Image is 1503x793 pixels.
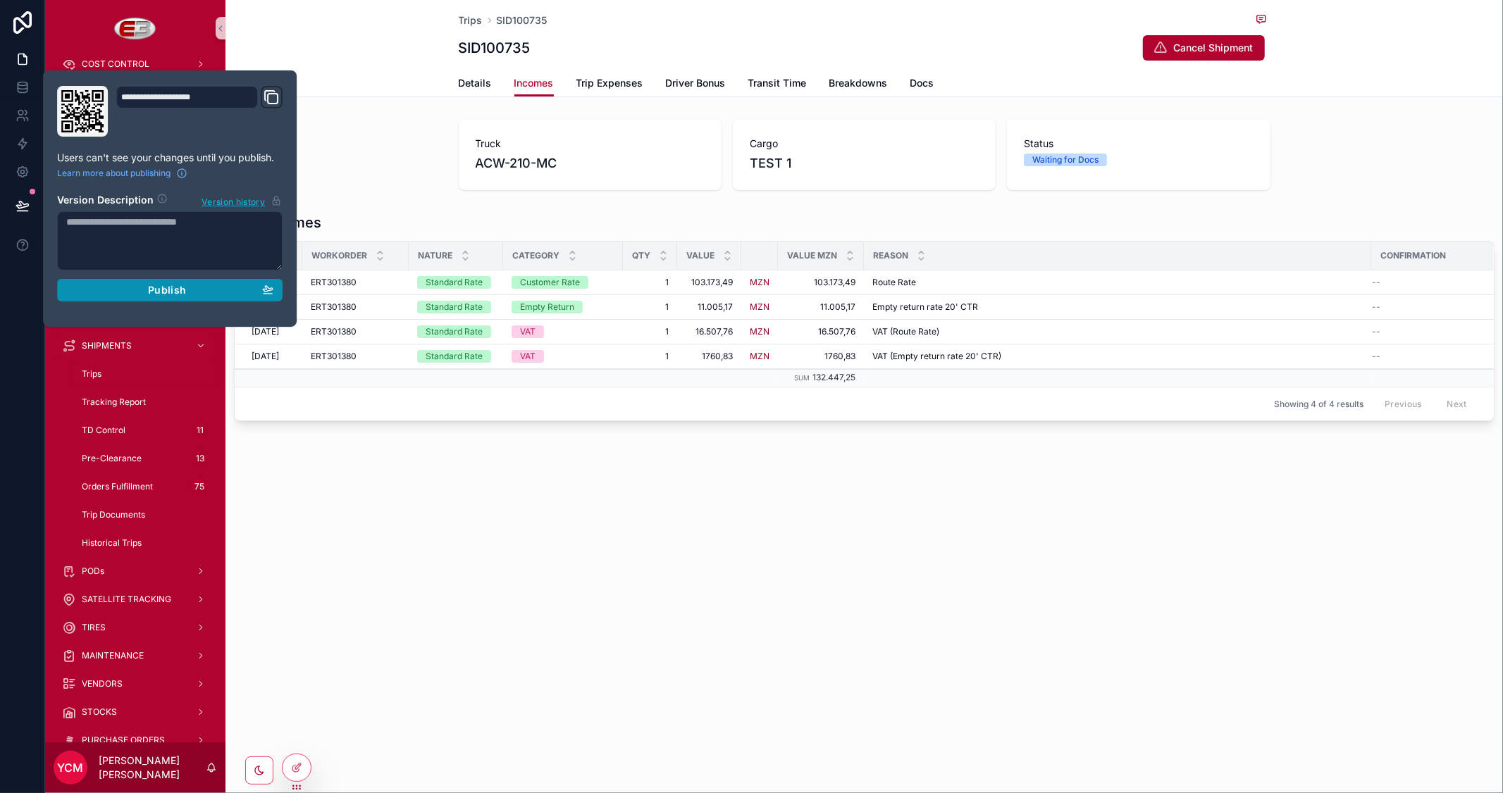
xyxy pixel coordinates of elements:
[686,301,733,313] a: 11.005,17
[1380,250,1446,261] span: Confirmation
[82,706,117,718] span: STOCKS
[748,70,807,99] a: Transit Time
[311,301,400,313] a: ERT301380
[872,326,1363,337] a: VAT (Route Rate)
[786,301,855,313] span: 11.005,17
[829,70,888,99] a: Breakdowns
[252,326,279,337] span: [DATE]
[57,193,154,208] h2: Version Description
[70,446,217,471] a: Pre-Clearance13
[252,351,279,362] span: [DATE]
[829,76,888,90] span: Breakdowns
[476,137,705,151] span: Truck
[54,333,217,358] a: SHIPMENTS
[82,481,153,492] span: Orders Fulfillment
[520,325,536,338] div: VAT
[794,374,810,382] small: Sum
[82,622,106,633] span: TIRES
[1372,326,1476,337] a: --
[190,478,209,495] div: 75
[426,325,483,338] div: Standard Rate
[748,76,807,90] span: Transit Time
[1372,301,1476,313] a: --
[114,17,157,39] img: App logo
[750,137,979,151] span: Cargo
[82,340,132,351] span: SHIPMENTS
[45,56,225,742] div: scrollable content
[99,754,206,782] p: [PERSON_NAME] [PERSON_NAME]
[459,13,483,27] a: Trips
[631,301,669,313] a: 1
[1372,326,1380,337] span: --
[148,284,186,296] span: Publish
[787,250,837,261] span: Value MZN
[54,558,217,584] a: PODs
[252,326,294,337] a: [DATE]
[426,301,483,313] div: Standard Rate
[872,277,916,288] span: Route Rate
[1174,41,1254,55] span: Cancel Shipment
[311,351,357,362] span: ERT301380
[512,250,559,261] span: Category
[1372,277,1476,288] a: --
[70,474,217,499] a: Orders Fulfillment75
[631,326,669,337] span: 1
[82,453,142,464] span: Pre-Clearance
[750,326,769,337] a: MZN
[632,250,650,261] span: Qty
[520,276,580,289] div: Customer Rate
[786,326,855,337] a: 16.507,76
[82,566,104,577] span: PODs
[82,650,144,661] span: MAINTENANCE
[82,735,165,746] span: PURCHASE ORDERS
[872,351,1363,362] a: VAT (Empty return rate 20' CTR)
[686,351,733,362] a: 1760,83
[750,277,769,288] a: MZN
[497,13,548,27] span: SID100735
[82,396,146,408] span: Tracking Report
[1024,137,1253,151] span: Status
[417,276,495,289] a: Standard Rate
[54,587,217,612] a: SATELLITE TRACKING
[1372,301,1380,313] span: --
[1372,351,1476,362] a: --
[82,509,145,520] span: Trip Documents
[70,530,217,556] a: Historical Trips
[786,351,855,362] a: 1760,83
[686,326,733,337] a: 16.507,76
[311,301,357,313] span: ERT301380
[426,350,483,363] div: Standard Rate
[750,351,769,362] a: MZN
[57,168,187,179] a: Learn more about publishing
[520,350,536,363] div: VAT
[872,301,1363,313] a: Empty return rate 20' CTR
[57,151,283,165] p: Users can't see your changes until you publish.
[576,70,643,99] a: Trip Expenses
[54,699,217,725] a: STOCKS
[459,70,492,99] a: Details
[70,502,217,527] a: Trip Documents
[70,389,217,415] a: Tracking Report
[520,301,574,313] div: Empty Return
[54,643,217,668] a: MAINTENANCE
[631,277,669,288] a: 1
[82,594,171,605] span: SATELLITE TRACKING
[417,350,495,363] a: Standard Rate
[311,326,357,337] span: ERT301380
[82,678,123,689] span: VENDORS
[750,154,979,173] span: TEST 1
[192,422,209,439] div: 11
[631,351,669,362] a: 1
[1372,277,1380,288] span: --
[202,194,265,208] span: Version history
[82,58,149,70] span: COST CONTROL
[750,301,769,313] a: MZN
[459,76,492,90] span: Details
